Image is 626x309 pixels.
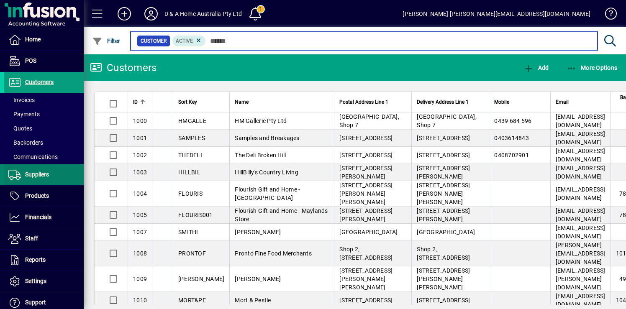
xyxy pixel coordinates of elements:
[178,169,200,176] span: HILLBIL
[178,276,224,282] span: [PERSON_NAME]
[599,2,616,29] a: Knowledge Base
[178,117,206,124] span: HMGALLE
[25,171,49,178] span: Suppliers
[417,165,470,180] span: [STREET_ADDRESS][PERSON_NAME]
[133,135,147,141] span: 1001
[339,246,393,261] span: Shop 2, [STREET_ADDRESS]
[133,250,147,257] span: 1008
[4,51,84,72] a: POS
[235,97,329,107] div: Name
[178,97,197,107] span: Sort Key
[556,113,605,128] span: [EMAIL_ADDRESS][DOMAIN_NAME]
[556,148,605,163] span: [EMAIL_ADDRESS][DOMAIN_NAME]
[4,150,84,164] a: Communications
[417,182,470,205] span: [STREET_ADDRESS][PERSON_NAME][PERSON_NAME]
[8,139,43,146] span: Backorders
[235,152,286,158] span: The Deli Broken Hill
[4,121,84,135] a: Quotes
[133,297,147,304] span: 1010
[8,97,35,103] span: Invoices
[417,207,470,222] span: [STREET_ADDRESS][PERSON_NAME]
[133,97,138,107] span: ID
[133,190,147,197] span: 1004
[556,225,605,240] span: [EMAIL_ADDRESS][DOMAIN_NAME]
[556,293,605,308] span: [EMAIL_ADDRESS][DOMAIN_NAME]
[564,60,620,75] button: More Options
[4,186,84,207] a: Products
[417,246,470,261] span: Shop 2, [STREET_ADDRESS]
[339,113,399,128] span: [GEOGRAPHIC_DATA], Shop 7
[8,111,40,117] span: Payments
[4,135,84,150] a: Backorders
[417,152,470,158] span: [STREET_ADDRESS]
[339,297,393,304] span: [STREET_ADDRESS]
[417,229,475,235] span: [GEOGRAPHIC_DATA]
[556,97,605,107] div: Email
[417,113,477,128] span: [GEOGRAPHIC_DATA], Shop 7
[92,38,121,44] span: Filter
[235,207,328,222] span: Flourish Gift and Home - Maylands Store
[339,135,393,141] span: [STREET_ADDRESS]
[235,186,300,201] span: Flourish Gift and Home - [GEOGRAPHIC_DATA]
[494,117,531,124] span: 0439 684 596
[339,165,393,180] span: [STREET_ADDRESS][PERSON_NAME]
[556,267,605,291] span: [EMAIL_ADDRESS][PERSON_NAME][DOMAIN_NAME]
[556,130,605,146] span: [EMAIL_ADDRESS][DOMAIN_NAME]
[90,33,123,49] button: Filter
[25,79,54,85] span: Customers
[235,229,281,235] span: [PERSON_NAME]
[141,37,167,45] span: Customer
[25,299,46,306] span: Support
[556,97,569,107] span: Email
[235,97,249,107] span: Name
[235,169,298,176] span: HillBilly's Country Living
[133,276,147,282] span: 1009
[178,152,202,158] span: THEDELI
[523,64,549,71] span: Add
[90,61,156,74] div: Customers
[235,117,287,124] span: HM Gallerie Pty Ltd
[235,297,271,304] span: Mort & Pestle
[178,297,206,304] span: MORT&PE
[567,64,618,71] span: More Options
[133,212,147,218] span: 1005
[339,152,393,158] span: [STREET_ADDRESS]
[403,7,590,20] div: [PERSON_NAME] [PERSON_NAME][EMAIL_ADDRESS][DOMAIN_NAME]
[556,165,605,180] span: [EMAIL_ADDRESS][DOMAIN_NAME]
[556,207,605,222] span: [EMAIL_ADDRESS][DOMAIN_NAME]
[417,297,470,304] span: [STREET_ADDRESS]
[178,229,198,235] span: SMITHI
[176,38,193,44] span: Active
[494,135,529,141] span: 0403614843
[8,125,32,132] span: Quotes
[25,256,46,263] span: Reports
[164,7,242,20] div: D & A Home Australia Pty Ltd
[178,212,213,218] span: FLOURIS001
[25,57,36,64] span: POS
[133,117,147,124] span: 1000
[4,271,84,292] a: Settings
[25,36,41,43] span: Home
[178,190,203,197] span: FLOURIS
[4,207,84,228] a: Financials
[4,93,84,107] a: Invoices
[138,6,164,21] button: Profile
[556,242,605,265] span: [PERSON_NAME][EMAIL_ADDRESS][DOMAIN_NAME]
[339,207,393,222] span: [STREET_ADDRESS][PERSON_NAME]
[178,250,206,257] span: PRONTOF
[111,6,138,21] button: Add
[4,29,84,50] a: Home
[339,97,388,107] span: Postal Address Line 1
[417,97,469,107] span: Delivery Address Line 1
[25,214,51,220] span: Financials
[4,107,84,121] a: Payments
[4,228,84,249] a: Staff
[25,278,46,284] span: Settings
[339,267,393,291] span: [STREET_ADDRESS][PERSON_NAME][PERSON_NAME]
[133,229,147,235] span: 1007
[133,97,147,107] div: ID
[521,60,551,75] button: Add
[494,97,545,107] div: Mobile
[235,135,299,141] span: Samples and Breakages
[339,182,393,205] span: [STREET_ADDRESS][PERSON_NAME][PERSON_NAME]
